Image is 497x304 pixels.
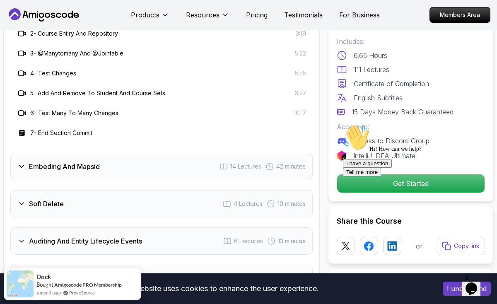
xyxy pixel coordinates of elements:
[339,10,380,20] a: For Business
[69,289,95,296] a: ProveSource
[3,25,82,31] span: Hi! How can we help?
[295,69,306,77] span: 5:55
[277,200,306,208] span: 10 minutes
[10,227,313,255] button: Auditing And Entity Lifecycle Events6 Lectures 13 minutes
[443,282,491,296] button: Accept cookies
[6,280,430,298] div: This website uses cookies to enhance the user experience.
[36,281,53,288] span: Bought
[29,236,142,246] h3: Auditing And Entity Lifecycle Events
[294,89,306,97] span: 6:27
[186,10,220,20] p: Resources
[296,29,306,38] span: 3:19
[337,174,485,193] p: Get Started
[234,237,263,245] span: 6 Lectures
[276,162,306,171] span: 42 minutes
[284,10,323,20] a: Testimonials
[278,237,306,245] span: 13 minutes
[29,199,64,209] h3: Soft Delete
[54,282,122,288] a: Amigoscode PRO Membership
[354,65,389,75] p: 111 Lectures
[234,200,263,208] span: 4 Lectures
[295,49,306,58] span: 5:22
[36,289,61,296] span: a month ago
[337,215,485,227] h2: Share this Course
[30,29,118,38] h3: 2 - Course Entiry And Repository
[462,271,489,296] iframe: chat widget
[430,7,490,22] p: Members Area
[337,174,485,193] button: Get Started
[337,36,485,46] p: Includes:
[230,162,261,171] span: 14 Lectures
[10,190,313,217] button: Soft Delete4 Lectures 10 minutes
[30,89,165,97] h3: 5 - Add And Remove To Student And Course Sets
[340,121,489,267] iframe: chat widget
[186,10,229,27] button: Resources
[354,79,429,89] p: Certificate of Completion
[36,273,51,280] span: Dock
[3,3,152,55] div: 👋Hi! How can we help?I have a questionTell me more
[10,153,313,180] button: Embeding And Mapsid14 Lectures 42 minutes
[337,122,485,132] p: Access to:
[30,49,123,58] h3: 3 - @Manytomany And @Jointable
[7,270,34,297] img: provesource social proof notification image
[10,265,313,292] button: Data Transfer Objects4 Lectures 18 minutes
[429,7,490,23] a: Members Area
[3,3,30,30] img: :wave:
[3,38,52,47] button: I have a question
[131,10,159,20] p: Products
[352,107,454,117] p: 15 Days Money Back Guaranteed
[30,69,76,77] h3: 4 - Test Changes
[246,10,268,20] a: Pricing
[294,109,306,117] span: 10:17
[29,162,100,171] h3: Embeding And Mapsid
[3,47,41,55] button: Tell me more
[354,51,387,60] p: 6.65 Hours
[131,10,169,27] button: Products
[354,93,403,103] p: English Subtitles
[30,109,118,117] h3: 6 - Test Many To Many Changes
[30,129,92,137] h3: 7 - End Section Commit
[337,151,347,161] img: jetbrains logo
